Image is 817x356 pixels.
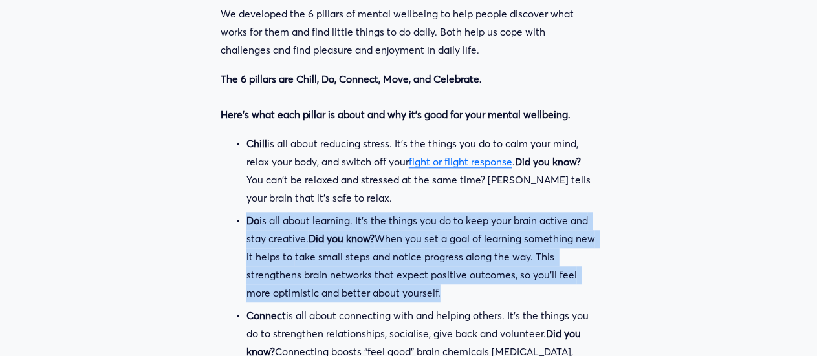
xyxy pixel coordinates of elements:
[246,212,596,302] p: is all about learning. It’s the things you do to keep your brain active and stay creative. When y...
[246,138,267,150] strong: Chill
[309,233,375,245] strong: Did you know?
[246,309,286,322] strong: Connect
[515,156,581,168] strong: Did you know?
[221,73,571,121] strong: The 6 pillars are Chill, Do, Connect, Move, and Celebrate. Here’s what each pillar is about and w...
[409,156,512,168] a: fight or flight response
[221,5,596,59] p: We developed the 6 pillars of mental wellbeing to help people discover what works for them and fi...
[246,135,596,207] p: is all about reducing stress. It’s the things you do to calm your mind, relax your body, and swit...
[246,215,259,227] strong: Do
